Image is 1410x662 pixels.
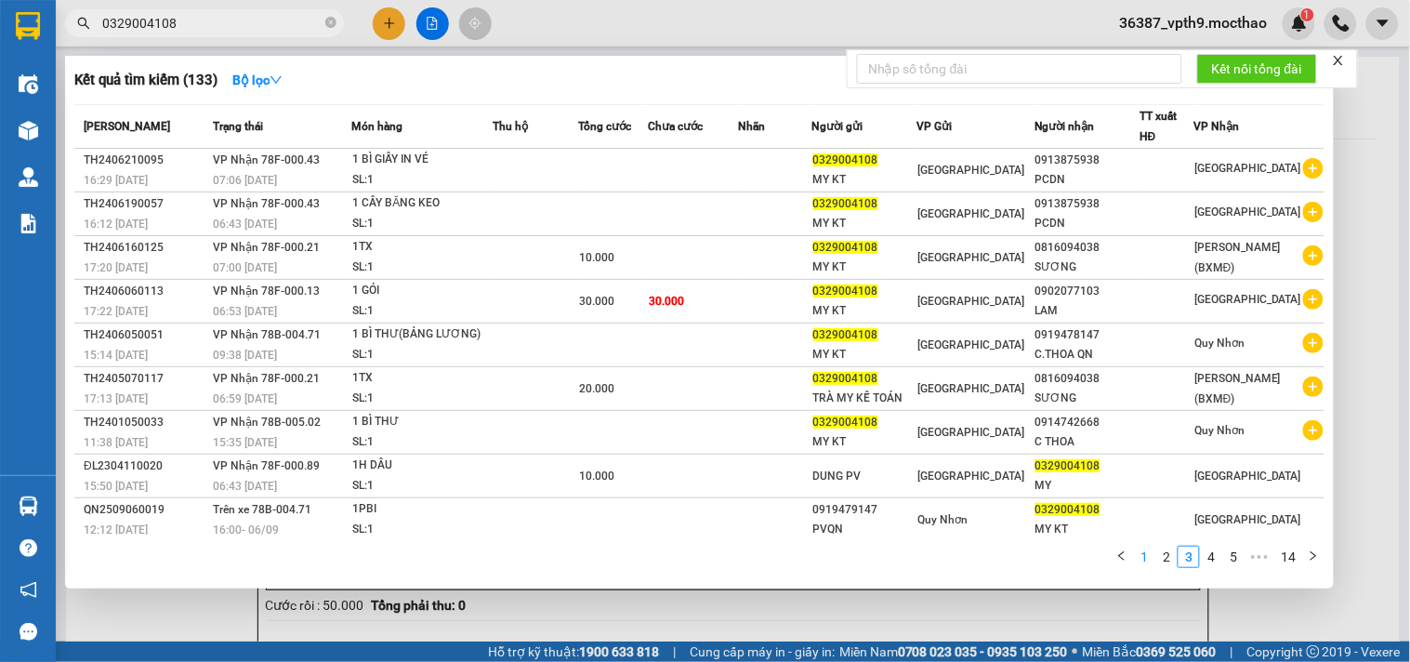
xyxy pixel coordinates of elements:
[325,17,336,28] span: close-circle
[1035,301,1139,321] div: LAM
[84,174,148,187] span: 16:29 [DATE]
[918,513,969,526] span: Quy Nhơn
[213,241,320,254] span: VP Nhận 78F-000.21
[84,194,207,214] div: TH2406190057
[16,58,204,80] div: PHÚ AN NAM
[16,16,45,35] span: Gửi:
[213,120,263,133] span: Trạng thái
[213,416,321,429] span: VP Nhận 78B-005.02
[1222,546,1245,568] li: 5
[1155,546,1178,568] li: 2
[19,167,38,187] img: warehouse-icon
[813,285,878,298] span: 0329004108
[352,389,492,409] div: SL: 1
[84,392,148,405] span: 17:13 [DATE]
[1303,333,1324,353] span: plus-circle
[213,153,320,166] span: VP Nhận 78F-000.43
[1303,377,1324,397] span: plus-circle
[813,372,878,385] span: 0329004108
[1035,432,1139,452] div: C THOA
[352,258,492,278] div: SL: 1
[918,382,1025,395] span: [GEOGRAPHIC_DATA]
[19,496,38,516] img: warehouse-icon
[352,412,492,432] div: 1 BÌ THƯ
[1035,459,1100,472] span: 0329004108
[213,305,277,318] span: 06:53 [DATE]
[1194,470,1301,483] span: [GEOGRAPHIC_DATA]
[579,251,614,264] span: 10.000
[918,426,1025,439] span: [GEOGRAPHIC_DATA]
[270,73,283,86] span: down
[1194,513,1301,526] span: [GEOGRAPHIC_DATA]
[813,153,878,166] span: 0329004108
[1194,293,1301,306] span: [GEOGRAPHIC_DATA]
[493,120,528,133] span: Thu hộ
[1200,546,1222,568] li: 4
[213,174,277,187] span: 07:06 [DATE]
[1194,372,1281,405] span: [PERSON_NAME] (BXMĐ)
[1035,325,1139,345] div: 0919478147
[813,241,878,254] span: 0329004108
[813,520,916,539] div: PVQN
[813,416,878,429] span: 0329004108
[352,476,492,496] div: SL: 1
[19,121,38,140] img: warehouse-icon
[1303,289,1324,310] span: plus-circle
[1197,54,1317,84] button: Kết nối tổng đài
[1035,194,1139,214] div: 0913875938
[74,71,217,90] h3: Kết quả tìm kiếm ( 133 )
[19,214,38,233] img: solution-icon
[351,120,402,133] span: Món hàng
[857,54,1182,84] input: Nhập số tổng đài
[213,197,320,210] span: VP Nhận 78F-000.43
[1140,110,1177,143] span: TT xuất HĐ
[1035,214,1139,233] div: PCDN
[352,368,492,389] div: 1TX
[1111,546,1133,568] button: left
[918,470,1025,483] span: [GEOGRAPHIC_DATA]
[213,261,277,274] span: 07:00 [DATE]
[1156,547,1177,567] a: 2
[217,16,262,35] span: Nhận:
[1035,170,1139,190] div: PCDN
[1303,158,1324,179] span: plus-circle
[213,218,277,231] span: 06:43 [DATE]
[813,301,916,321] div: MY KT
[813,214,916,233] div: MY KT
[1275,547,1301,567] a: 14
[579,470,614,483] span: 10.000
[579,382,614,395] span: 20.000
[84,436,148,449] span: 11:38 [DATE]
[84,500,207,520] div: QN2509060019
[102,13,322,33] input: Tìm tên, số ĐT hoặc mã đơn
[1035,369,1139,389] div: 0816094038
[1111,546,1133,568] li: Previous Page
[813,432,916,452] div: MY KT
[84,282,207,301] div: TH2406060113
[352,324,492,345] div: 1 BÌ THƯ(BẢNG LƯƠNG)
[352,456,492,476] div: 1H DÂU
[918,164,1025,177] span: [GEOGRAPHIC_DATA]
[1303,245,1324,266] span: plus-circle
[1035,520,1139,539] div: MY KT
[84,120,170,133] span: [PERSON_NAME]
[1035,503,1100,516] span: 0329004108
[84,480,148,493] span: 15:50 [DATE]
[812,120,863,133] span: Người gửi
[84,457,207,476] div: ĐL2304110020
[1178,546,1200,568] li: 3
[84,523,148,536] span: 12:12 [DATE]
[1035,151,1139,170] div: 0913875938
[84,369,207,389] div: TH2405070117
[352,499,492,520] div: 1PBI
[84,305,148,318] span: 17:22 [DATE]
[352,214,492,234] div: SL: 1
[918,295,1025,308] span: [GEOGRAPHIC_DATA]
[213,459,320,472] span: VP Nhận 78F-000.89
[1133,546,1155,568] li: 1
[1034,120,1095,133] span: Người nhận
[20,581,37,599] span: notification
[813,345,916,364] div: MY KT
[1035,389,1139,408] div: SƯƠNG
[84,218,148,231] span: 16:12 [DATE]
